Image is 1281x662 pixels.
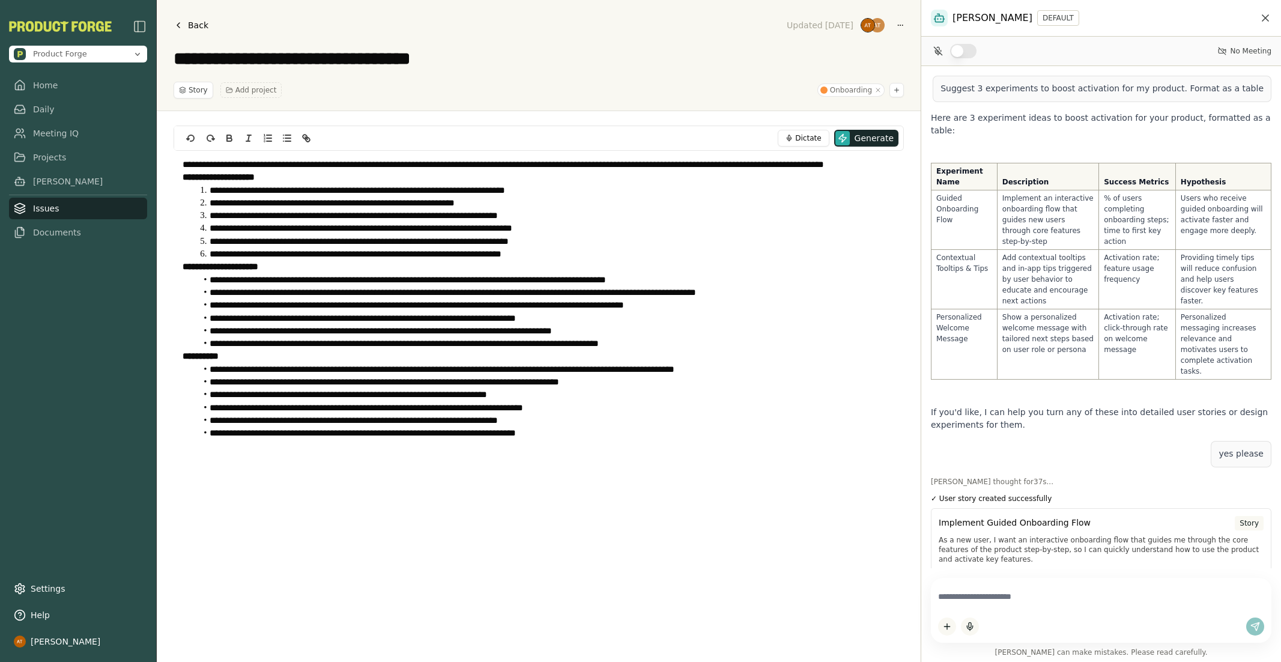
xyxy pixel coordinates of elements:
button: Story [174,82,213,99]
th: Experiment Name [931,163,998,190]
img: Product Forge [14,48,26,60]
td: Activation rate; click-through rate on welcome message [1099,309,1176,380]
a: Back [174,17,208,34]
th: Success Metrics [1099,163,1176,190]
button: Start dictation [961,618,979,636]
button: Bullet [279,131,295,145]
button: Generate [834,130,898,147]
td: Contextual Tooltips & Tips [931,250,998,309]
p: As a new user, I want an interactive onboarding flow that guides me through the core features of ... [939,535,1264,564]
img: Adam Tucker [870,18,885,32]
span: Implement Guided Onboarding Flow [939,517,1091,529]
td: Guided Onboarding Flow [931,190,998,250]
td: % of users completing onboarding steps; time to first key action [1099,190,1176,250]
button: Bold [221,131,238,145]
button: Link [298,131,315,145]
a: Issues [9,198,147,219]
button: [PERSON_NAME] [9,631,147,652]
span: Back [188,19,208,31]
span: Updated [787,19,823,31]
button: Close chat [1259,12,1271,24]
span: Dictate [795,133,821,143]
p: yes please [1219,449,1264,460]
button: Send message [1246,618,1264,636]
div: ✓ User story created successfully [931,494,1271,503]
th: Description [997,163,1098,190]
img: profile [14,636,26,648]
div: Story [1235,516,1264,530]
span: Add project [235,85,277,95]
img: Adam Tucker [861,18,875,32]
span: [PERSON_NAME] can make mistakes. Please read carefully. [931,648,1271,657]
span: [DATE] [825,19,853,31]
button: Dictate [778,130,829,147]
td: Implement an interactive onboarding flow that guides new users through core features step-by-step [997,190,1098,250]
button: Add content to chat [938,618,956,636]
button: Open organization switcher [9,46,147,62]
td: Show a personalized welcome message with tailored next steps based on user role or persona [997,309,1098,380]
td: Users who receive guided onboarding will activate faster and engage more deeply. [1175,190,1271,250]
a: Home [9,74,147,96]
a: Meeting IQ [9,123,147,144]
td: Personalized Welcome Message [931,309,998,380]
a: [PERSON_NAME] [9,171,147,192]
button: Updated[DATE]Adam TuckerAdam Tucker [780,17,892,34]
button: Onboarding [817,84,885,97]
img: sidebar [133,19,147,34]
button: Ordered [259,131,276,145]
button: Italic [240,131,257,145]
span: Onboarding [830,85,872,95]
button: redo [202,131,219,145]
a: Settings [9,578,147,600]
th: Hypothesis [1175,163,1271,190]
td: Providing timely tips will reduce confusion and help users discover key features faster. [1175,250,1271,309]
a: Documents [9,222,147,243]
span: No Meeting [1230,46,1271,56]
a: Projects [9,147,147,168]
span: Product Forge [33,49,87,59]
td: Personalized messaging increases relevance and motivates users to complete activation tasks. [1175,309,1271,380]
td: Activation rate; feature usage frequency [1099,250,1176,309]
p: Here are 3 experiment ideas to boost activation for your product, formatted as a table: [931,112,1271,137]
button: DEFAULT [1037,10,1079,26]
td: Add contextual tooltips and in-app tips triggered by user behavior to educate and encourage next ... [997,250,1098,309]
button: Help [9,604,147,626]
button: undo [183,131,199,145]
span: [PERSON_NAME] [952,11,1032,25]
button: Add project [220,82,282,98]
span: Story [189,85,208,95]
p: Suggest 3 experiments to boost activation for my product. Format as a table [940,84,1264,94]
button: PF-Logo [9,21,112,32]
img: Product Forge [9,21,112,32]
div: [PERSON_NAME] thought for 37 s... [931,477,1271,487]
p: If you'd like, I can help you turn any of these into detailed user stories or design experiments ... [931,406,1271,431]
a: Daily [9,99,147,120]
span: Generate [855,132,894,144]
